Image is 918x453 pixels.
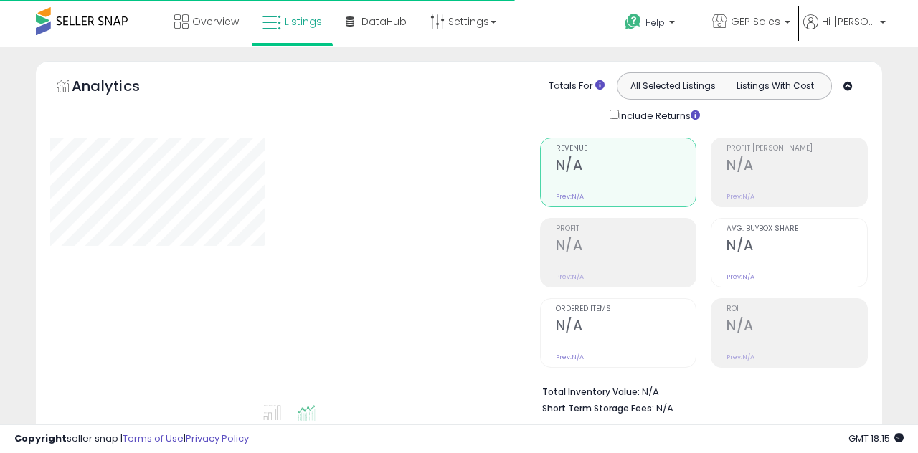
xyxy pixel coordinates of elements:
small: Prev: N/A [727,272,754,281]
small: Prev: N/A [727,353,754,361]
h2: N/A [727,318,867,337]
a: Terms of Use [123,431,184,445]
a: Hi [PERSON_NAME] [803,14,886,47]
a: Help [613,2,699,47]
span: ROI [727,305,867,313]
span: Ordered Items [556,305,696,313]
span: Overview [192,14,239,29]
button: All Selected Listings [621,77,724,95]
span: Hi [PERSON_NAME] [822,14,876,29]
i: Get Help [624,13,642,31]
div: Totals For [549,80,605,93]
span: Listings [285,14,322,29]
h2: N/A [727,157,867,176]
b: Total Inventory Value: [542,386,640,398]
h5: Analytics [72,76,168,100]
span: DataHub [361,14,407,29]
button: Listings With Cost [724,77,827,95]
li: N/A [542,382,858,399]
span: 2025-09-16 18:15 GMT [848,431,904,445]
small: Prev: N/A [727,192,754,201]
small: Prev: N/A [556,192,584,201]
span: Profit [PERSON_NAME] [727,145,867,153]
h2: N/A [556,318,696,337]
span: Revenue [556,145,696,153]
span: GEP Sales [731,14,780,29]
h2: N/A [556,237,696,257]
h2: N/A [556,157,696,176]
small: Prev: N/A [556,353,584,361]
a: Privacy Policy [186,431,249,445]
span: Help [645,16,665,29]
small: Prev: N/A [556,272,584,281]
b: Short Term Storage Fees: [542,402,654,414]
span: Avg. Buybox Share [727,225,867,233]
span: Profit [556,225,696,233]
div: Include Returns [599,107,717,123]
strong: Copyright [14,431,67,445]
span: N/A [656,401,673,415]
h2: N/A [727,237,867,257]
div: seller snap | | [14,432,249,446]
